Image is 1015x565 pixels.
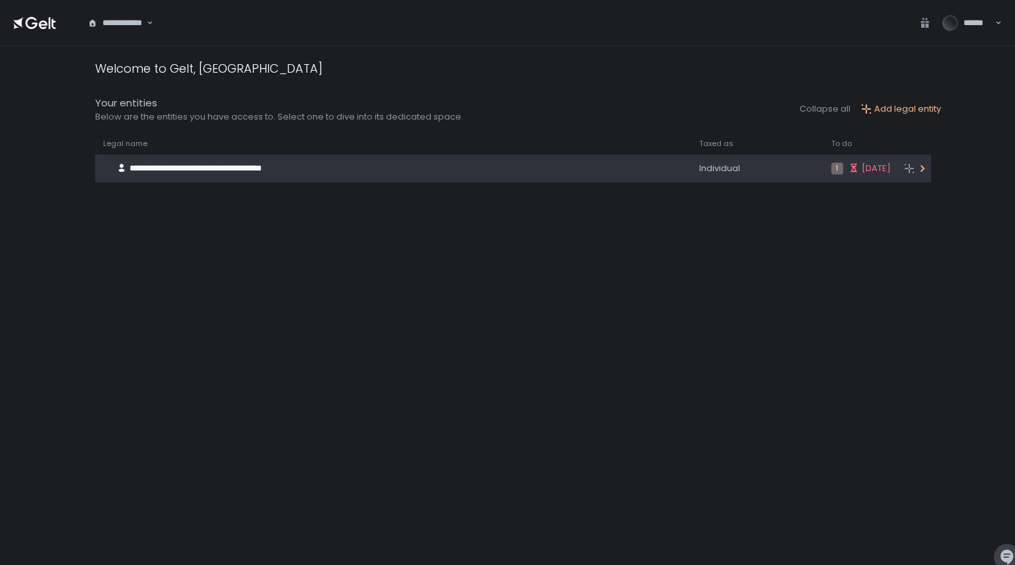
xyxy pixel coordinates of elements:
span: 1 [831,163,843,174]
span: To do [831,139,852,149]
button: Add legal entity [861,103,941,115]
div: Your entities [95,96,463,111]
span: Legal name [103,139,147,149]
span: Taxed as [699,139,733,149]
div: Individual [699,163,815,174]
span: [DATE] [862,163,891,174]
div: Search for option [79,9,153,37]
div: Welcome to Gelt, [GEOGRAPHIC_DATA] [95,59,322,77]
button: Collapse all [800,103,850,115]
div: Below are the entities you have access to. Select one to dive into its dedicated space. [95,111,463,123]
